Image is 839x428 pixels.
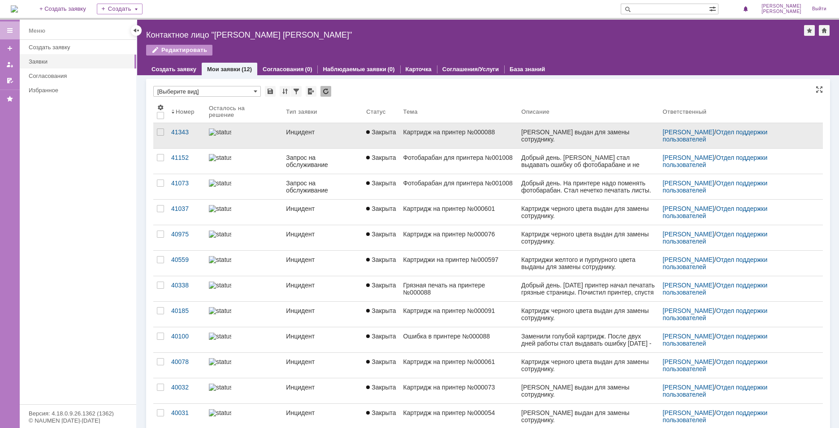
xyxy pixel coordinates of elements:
a: Создать заявку [151,66,196,73]
a: Картридж на принтер №000601 [400,200,518,225]
a: Картридж на принтер №000091 [400,302,518,327]
a: 41343 [168,123,205,148]
a: [PERSON_NAME] [663,256,714,263]
div: Осталось на решение [209,105,272,118]
div: Картридж на принтер №000073 [403,384,515,391]
div: (12) [242,66,252,73]
th: Осталось на решение [205,100,282,123]
a: [PERSON_NAME] [663,154,714,161]
div: / [663,409,812,424]
a: statusbar-100 (1).png [205,200,282,225]
div: Фотобарабан для принтера №001008 [403,154,515,161]
a: Картридж на принтер №000073 [400,378,518,403]
a: Закрыта [363,302,399,327]
div: Экспорт списка [306,86,316,97]
span: [PERSON_NAME] [761,4,801,9]
span: Настройки [157,104,164,111]
th: Номер [168,100,205,123]
span: CL8Z005163 [54,21,90,29]
span: Закрыта [366,384,396,391]
div: Инцидент [286,307,359,314]
img: statusbar-100 (1).png [209,256,231,263]
div: / [663,256,812,270]
span: Закрыта [366,256,396,263]
a: Закрыта [363,123,399,148]
img: statusbar-100 (1).png [209,384,231,391]
div: / [663,358,812,372]
div: 41073 [171,180,202,187]
a: Инцидент [282,327,363,352]
div: Картридж на принтер №000061 [403,358,515,365]
div: / [663,205,812,219]
div: Запрос на обслуживание [286,180,359,194]
span: Закрыта [366,358,396,365]
div: Версия: 4.18.0.9.26.1362 (1362) [29,411,127,416]
div: Инцидент [286,128,359,136]
div: / [663,282,812,296]
a: [PERSON_NAME] [663,409,714,416]
img: statusbar-25 (1).png [209,282,231,289]
div: Тема [403,108,418,115]
div: Избранное [29,87,121,94]
img: statusbar-100 (1).png [209,205,231,212]
div: Обновлять список [320,86,331,97]
a: 41037 [168,200,205,225]
a: Закрыта [363,378,399,403]
a: statusbar-100 (1).png [205,251,282,276]
a: statusbar-100 (1).png [205,378,282,403]
img: statusbar-100 (1).png [209,231,231,238]
div: Грязная печать на принтере №000088 [403,282,515,296]
a: Мои заявки [207,66,240,73]
div: Инцидент [286,333,359,340]
a: Закрыта [363,174,399,199]
div: Запрос на обслуживание [286,154,359,168]
div: / [663,128,812,143]
a: Отдел поддержки пользователей [663,128,770,143]
a: statusbar-100 (1).png [205,123,282,148]
img: logo [11,5,18,13]
a: [PERSON_NAME] [663,384,714,391]
a: Перейти на домашнюю страницу [11,5,18,13]
img: statusbar-60 (1).png [209,409,231,416]
a: 40078 [168,353,205,378]
div: Тип заявки [286,108,317,115]
a: Закрыта [363,149,399,174]
div: / [663,384,812,398]
div: Инцидент [286,231,359,238]
div: 40975 [171,231,202,238]
span: Закрыта [366,180,396,187]
a: Картридж на принтер №000061 [400,353,518,378]
a: Инцидент [282,276,363,301]
a: Картридж на принтер №000076 [400,225,518,250]
div: 40031 [171,409,202,416]
a: 40975 [168,225,205,250]
div: Инцидент [286,384,359,391]
a: Закрыта [363,225,399,250]
a: 40338 [168,276,205,301]
a: Отдел поддержки пользователей [663,256,770,270]
a: Картридж на принтер №000088 [400,123,518,148]
a: [PERSON_NAME] [663,333,714,340]
span: Закрыта [366,231,396,238]
a: Закрыта [363,276,399,301]
a: 40559 [168,251,205,276]
th: Ответственный [659,100,816,123]
a: Отдел поддержки пользователей [663,358,770,372]
div: / [663,307,812,321]
div: Контактное лицо "[PERSON_NAME] [PERSON_NAME]" [146,30,804,39]
span: [PERSON_NAME] [761,9,801,14]
div: Ошибка в принтере №000088 [403,333,515,340]
a: Отдел поддержки пользователей [663,154,770,168]
div: (0) [305,66,312,73]
div: Добавить в избранное [804,25,815,36]
div: / [663,180,812,194]
div: Сортировка... [280,86,290,97]
div: Скрыть меню [131,25,142,36]
a: statusbar-100 (1).png [205,353,282,378]
a: Грязная печать на принтере №000088 [400,276,518,301]
img: statusbar-60 (1).png [209,307,231,314]
div: 41152 [171,154,202,161]
div: Инцидент [286,282,359,289]
img: statusbar-40 (1).png [209,333,231,340]
a: Отдел поддержки пользователей [663,409,770,424]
